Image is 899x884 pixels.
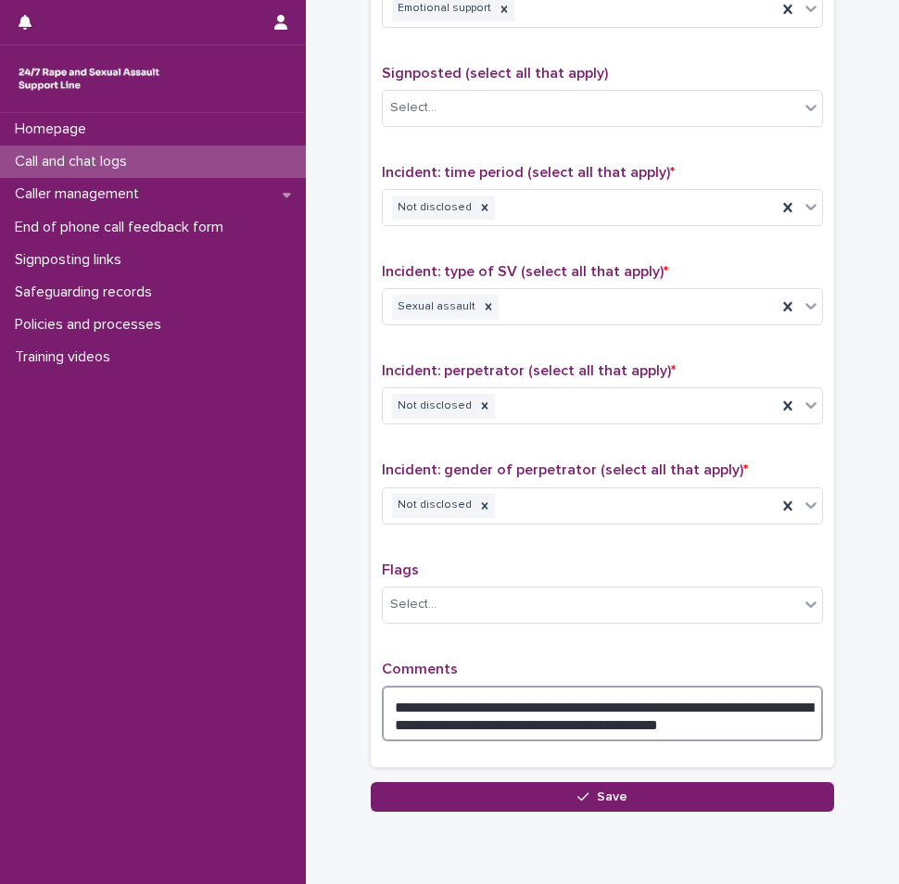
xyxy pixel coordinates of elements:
span: Save [597,790,627,803]
span: Incident: type of SV (select all that apply) [382,264,668,279]
p: End of phone call feedback form [7,219,238,236]
span: Signposted (select all that apply) [382,66,608,81]
img: rhQMoQhaT3yELyF149Cw [15,60,163,97]
span: Incident: gender of perpetrator (select all that apply) [382,462,748,477]
div: Select... [390,595,437,614]
p: Signposting links [7,251,136,269]
p: Call and chat logs [7,153,142,170]
div: Not disclosed [392,394,475,419]
div: Not disclosed [392,493,475,518]
p: Policies and processes [7,316,176,334]
span: Comments [382,662,458,676]
span: Flags [382,562,419,577]
div: Not disclosed [392,196,475,221]
div: Sexual assault [392,295,478,320]
p: Caller management [7,185,154,203]
p: Homepage [7,120,101,138]
button: Save [371,782,834,812]
p: Safeguarding records [7,284,167,301]
p: Training videos [7,348,125,366]
div: Select... [390,98,437,118]
span: Incident: perpetrator (select all that apply) [382,363,676,378]
span: Incident: time period (select all that apply) [382,165,675,180]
